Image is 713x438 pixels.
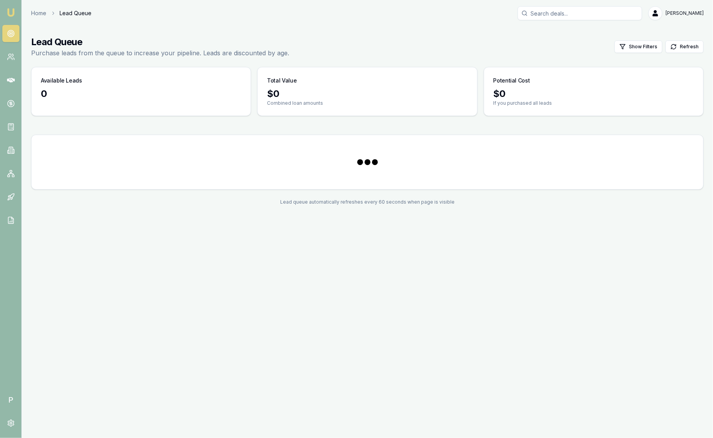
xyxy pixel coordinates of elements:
[31,199,704,205] div: Lead queue automatically refreshes every 60 seconds when page is visible
[493,88,694,100] div: $ 0
[666,10,704,16] span: [PERSON_NAME]
[493,100,694,106] p: If you purchased all leads
[615,40,662,53] button: Show Filters
[31,9,46,17] a: Home
[60,9,91,17] span: Lead Queue
[41,88,241,100] div: 0
[666,40,704,53] button: Refresh
[518,6,642,20] input: Search deals
[31,48,289,58] p: Purchase leads from the queue to increase your pipeline. Leads are discounted by age.
[267,77,297,84] h3: Total Value
[41,77,82,84] h3: Available Leads
[267,100,467,106] p: Combined loan amounts
[2,391,19,408] span: P
[267,88,467,100] div: $ 0
[493,77,530,84] h3: Potential Cost
[6,8,16,17] img: emu-icon-u.png
[31,9,91,17] nav: breadcrumb
[31,36,289,48] h1: Lead Queue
